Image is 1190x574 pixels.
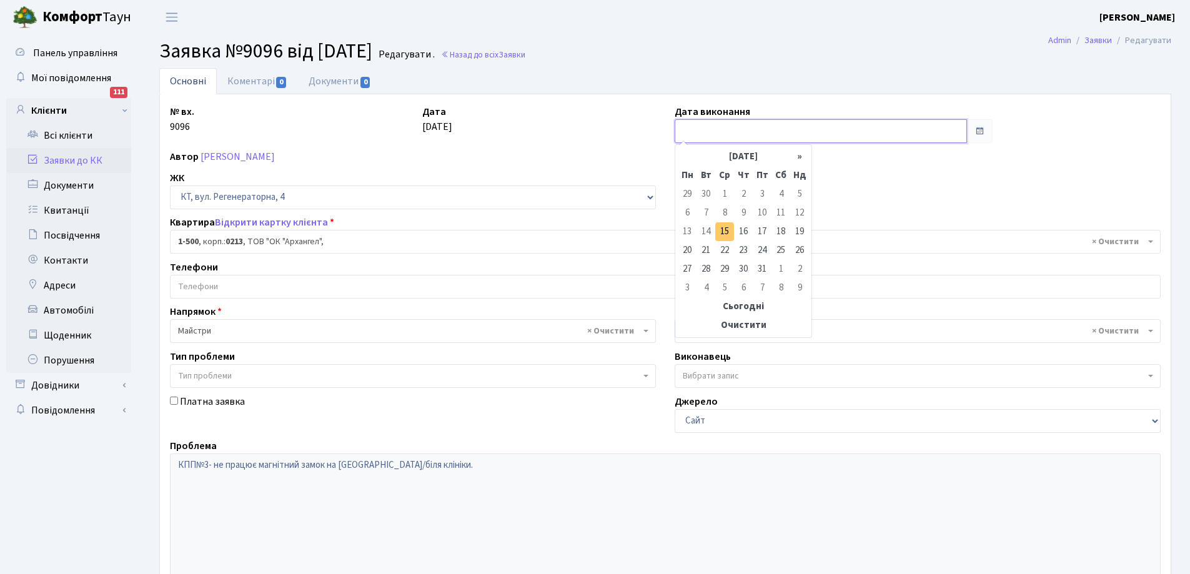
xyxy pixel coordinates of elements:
span: 0 [360,77,370,88]
td: 28 [697,260,715,279]
td: 9 [734,204,753,222]
td: 8 [771,279,790,297]
b: [PERSON_NAME] [1099,11,1175,24]
td: 27 [678,260,697,279]
a: Довідники [6,373,131,398]
small: Редагувати . [376,49,435,61]
td: 6 [734,279,753,297]
button: Переключити навігацію [156,7,187,27]
span: Заявка №9096 від [DATE] [159,37,372,66]
span: <b>1-500</b>, корп.: <b>0213</b>, ТОВ "ОК "Архангел", [170,230,1161,254]
label: Телефони [170,260,218,275]
td: 2 [734,185,753,204]
a: Посвідчення [6,223,131,248]
td: 29 [715,260,734,279]
span: Панель управління [33,46,117,60]
label: Тип проблеми [170,349,235,364]
a: Клієнти [6,98,131,123]
span: Вибрати запис [683,370,739,382]
label: Дата виконання [675,104,750,119]
span: Заявки [498,49,525,61]
label: Виконавець [675,349,731,364]
a: Повідомлення [6,398,131,423]
a: Щоденник [6,323,131,348]
span: Коровін О.Д. [683,325,1145,337]
td: 1 [715,185,734,204]
a: Відкрити картку клієнта [215,215,328,229]
span: Видалити всі елементи [587,325,634,337]
label: № вх. [170,104,194,119]
td: 25 [771,241,790,260]
td: 17 [753,222,771,241]
div: 111 [110,87,127,98]
span: 0 [276,77,286,88]
a: Основні [159,68,217,94]
td: 8 [715,204,734,222]
a: Заявки до КК [6,148,131,173]
span: Майстри [170,319,656,343]
td: 4 [771,185,790,204]
span: Видалити всі елементи [1092,235,1139,248]
td: 12 [790,204,809,222]
th: Ср [715,166,734,185]
td: 19 [790,222,809,241]
td: 7 [753,279,771,297]
li: Редагувати [1112,34,1171,47]
a: Контакти [6,248,131,273]
td: 5 [790,185,809,204]
a: Автомобілі [6,298,131,323]
label: ЖК [170,171,184,186]
b: 0213 [226,235,243,248]
th: Сьогодні [678,297,809,316]
a: Заявки [1084,34,1112,47]
th: » [790,147,809,166]
span: Коровін О.Д. [675,319,1161,343]
th: Нд [790,166,809,185]
a: Admin [1048,34,1071,47]
td: 16 [734,222,753,241]
td: 26 [790,241,809,260]
th: Сб [771,166,790,185]
a: [PERSON_NAME] [201,150,275,164]
a: [PERSON_NAME] [1099,10,1175,25]
a: Всі клієнти [6,123,131,148]
th: Вт [697,166,715,185]
input: Телефони [171,275,1160,298]
td: 3 [753,185,771,204]
a: Порушення [6,348,131,373]
label: Джерело [675,394,718,409]
div: 9096 [161,104,413,143]
div: [DATE] [413,104,665,143]
td: 14 [697,222,715,241]
td: 22 [715,241,734,260]
label: Платна заявка [180,394,245,409]
span: Мої повідомлення [31,71,111,85]
label: Квартира [170,215,334,230]
th: Пн [678,166,697,185]
td: 15 [715,222,734,241]
td: 31 [753,260,771,279]
td: 10 [753,204,771,222]
label: Проблема [170,438,217,453]
span: Тип проблеми [178,370,232,382]
td: 20 [678,241,697,260]
b: 1-500 [178,235,199,248]
img: logo.png [12,5,37,30]
label: Автор [170,149,199,164]
span: <b>1-500</b>, корп.: <b>0213</b>, ТОВ "ОК "Архангел", [178,235,1145,248]
th: Очистити [678,316,809,335]
span: Таун [42,7,131,28]
td: 2 [790,260,809,279]
td: 9 [790,279,809,297]
td: 23 [734,241,753,260]
td: 3 [678,279,697,297]
td: 29 [678,185,697,204]
a: Коментарі [217,68,298,94]
a: Документи [6,173,131,198]
td: 21 [697,241,715,260]
td: 7 [697,204,715,222]
td: 5 [715,279,734,297]
th: Чт [734,166,753,185]
th: Пт [753,166,771,185]
td: 30 [734,260,753,279]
